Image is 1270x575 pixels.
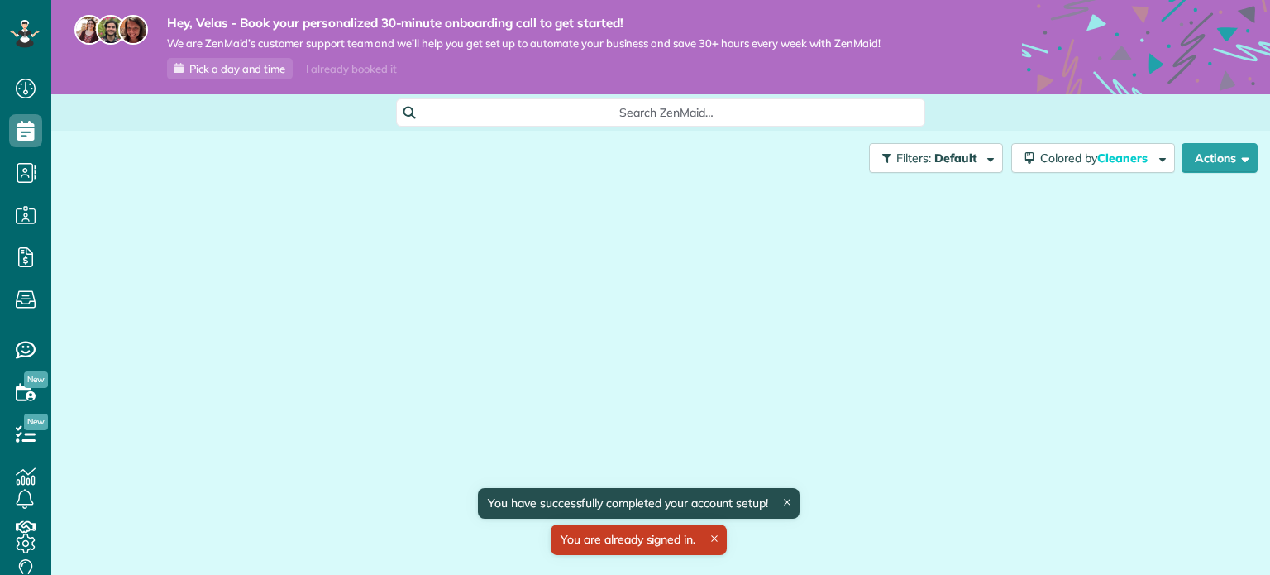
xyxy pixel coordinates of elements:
[551,525,727,555] div: You are already signed in.
[167,58,293,79] a: Pick a day and time
[1097,151,1150,165] span: Cleaners
[296,59,406,79] div: I already booked it
[96,15,126,45] img: jorge-587dff0eeaa6aab1f244e6dc62b8924c3b6ad411094392a53c71c6c4a576187d.jpg
[74,15,104,45] img: maria-72a9807cf96188c08ef61303f053569d2e2a8a1cde33d635c8a3ac13582a053d.jpg
[861,143,1003,173] a: Filters: Default
[934,151,978,165] span: Default
[478,488,800,519] div: You have successfully completed your account setup!
[189,62,285,75] span: Pick a day and time
[869,143,1003,173] button: Filters: Default
[1040,151,1153,165] span: Colored by
[1182,143,1258,173] button: Actions
[1011,143,1175,173] button: Colored byCleaners
[896,151,931,165] span: Filters:
[167,15,881,31] strong: Hey, Velas - Book your personalized 30-minute onboarding call to get started!
[24,414,48,430] span: New
[118,15,148,45] img: michelle-19f622bdf1676172e81f8f8fba1fb50e276960ebfe0243fe18214015130c80e4.jpg
[167,36,881,50] span: We are ZenMaid’s customer support team and we’ll help you get set up to automate your business an...
[24,371,48,388] span: New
